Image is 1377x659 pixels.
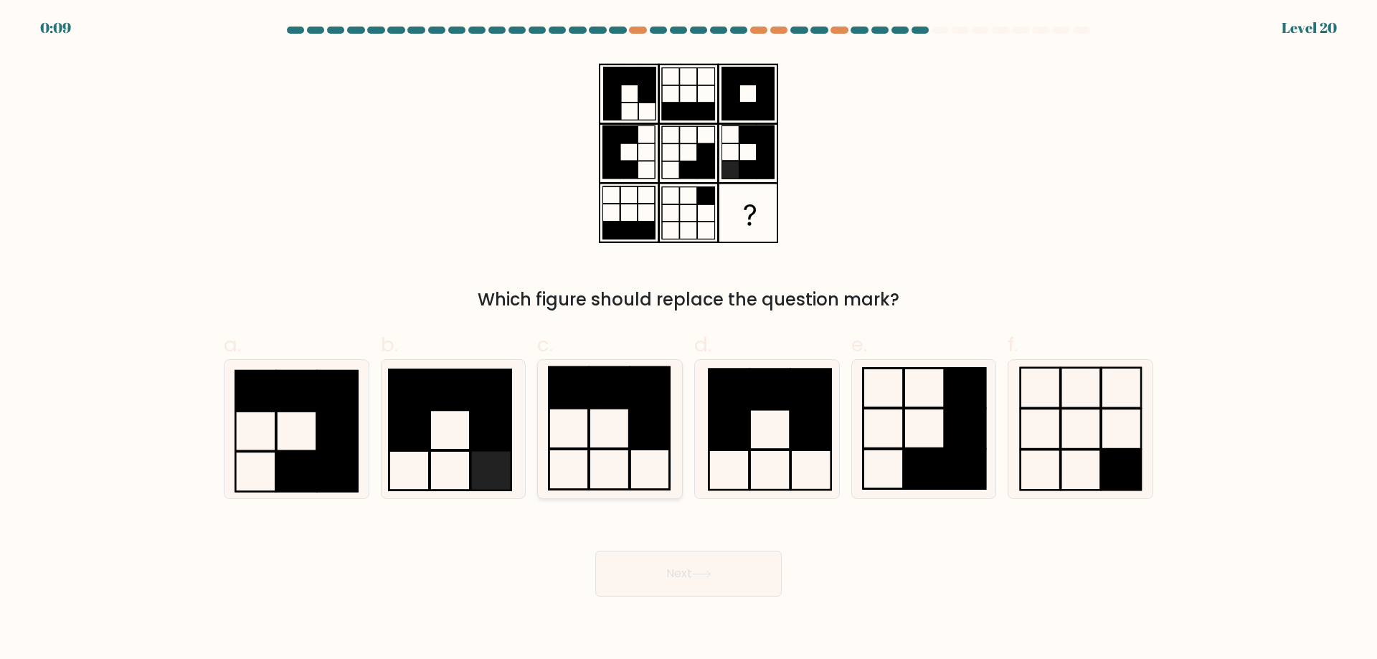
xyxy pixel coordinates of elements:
button: Next [595,551,782,597]
span: c. [537,331,553,359]
div: 0:09 [40,17,71,39]
span: a. [224,331,241,359]
span: d. [694,331,711,359]
span: e. [851,331,867,359]
span: b. [381,331,398,359]
span: f. [1008,331,1018,359]
div: Level 20 [1282,17,1337,39]
div: Which figure should replace the question mark? [232,287,1145,313]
